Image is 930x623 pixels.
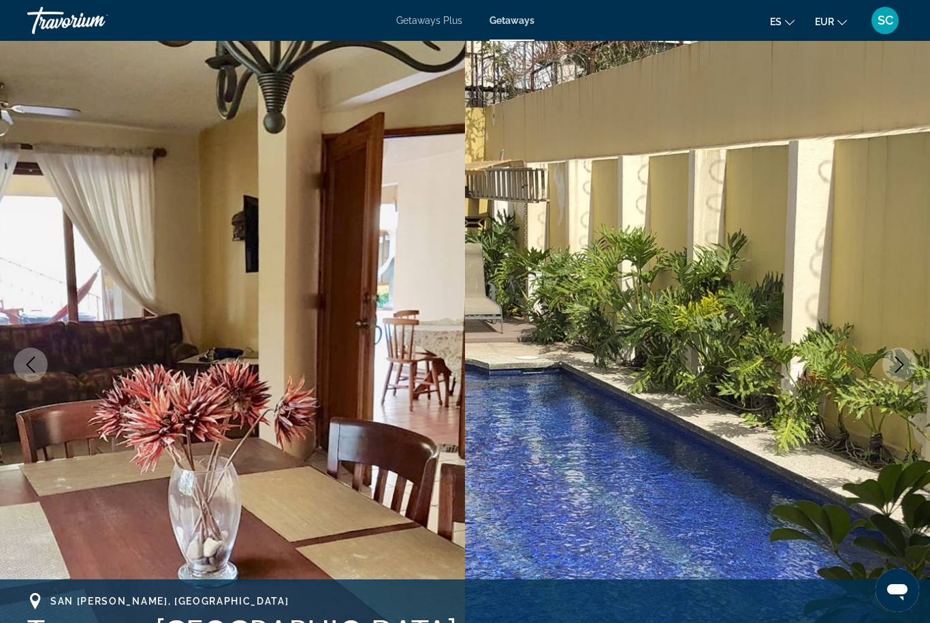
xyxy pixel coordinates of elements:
[770,12,795,31] button: Change language
[396,15,462,26] a: Getaways Plus
[876,568,919,612] iframe: Botón para iniciar la ventana de mensajería
[815,16,834,27] span: EUR
[490,15,534,26] a: Getaways
[50,596,289,607] span: San [PERSON_NAME], [GEOGRAPHIC_DATA]
[14,348,48,382] button: Previous image
[815,12,847,31] button: Change currency
[867,6,903,35] button: User Menu
[770,16,782,27] span: es
[878,14,893,27] span: SC
[27,3,163,38] a: Travorium
[882,348,916,382] button: Next image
